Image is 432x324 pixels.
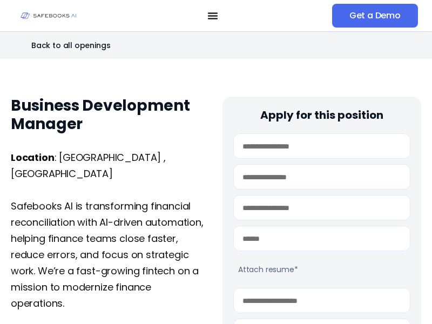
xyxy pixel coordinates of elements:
[11,199,204,310] span: Safebooks AI is transforming financial reconciliation with AI-driven automation, helping finance ...
[11,38,110,53] a: Back to all openings
[11,151,55,164] strong: Location
[11,97,206,133] h1: Business Development Manager
[11,150,206,182] p: : [GEOGRAPHIC_DATA] , [GEOGRAPHIC_DATA]
[233,107,410,123] h4: Apply for this position
[207,10,218,21] button: Menu Toggle
[93,10,332,21] nav: Menu
[332,4,418,28] a: Get a Demo
[349,10,401,21] span: Get a Demo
